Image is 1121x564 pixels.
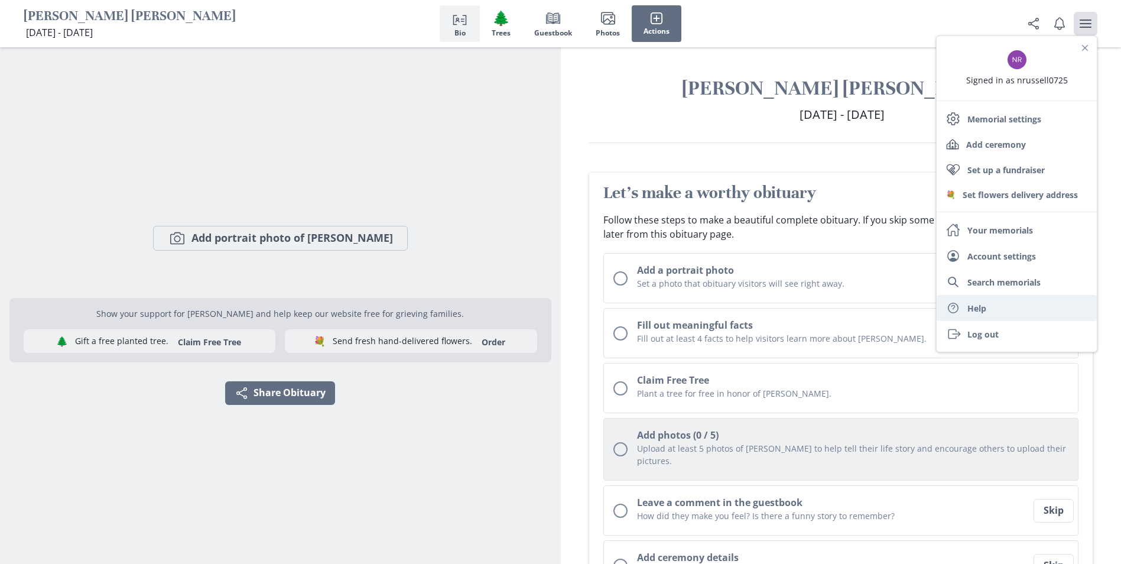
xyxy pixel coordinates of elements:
[632,5,681,42] button: Actions
[1008,50,1026,69] img: Avatar
[603,485,1079,536] button: Leave a comment in the guestbookHow did they make you feel? Is there a funny story to remember?
[613,504,628,518] div: Unchecked circle
[637,277,1069,290] p: Set a photo that obituary visitors will see right away.
[1078,41,1092,55] button: Close
[603,363,1079,413] button: Claim Free TreePlant a tree for free in honor of [PERSON_NAME].
[613,326,628,341] div: Unchecked circle
[24,307,537,320] p: Show your support for [PERSON_NAME] and help keep our website free for grieving families.
[603,213,1079,241] p: Follow these steps to make a beautiful complete obituary. If you skip some steps, you can always ...
[440,5,480,42] button: Bio
[637,428,1069,442] h2: Add photos (0 / 5)
[603,308,1079,358] button: Fill out meaningful factsFill out at least 4 facts to help visitors learn more about [PERSON_NAME].
[492,29,511,37] span: Trees
[492,9,510,27] span: Tree
[26,26,93,39] span: [DATE] - [DATE]
[637,263,1069,277] h2: Add a portrait photo
[644,27,670,35] span: Actions
[534,29,572,37] span: Guestbook
[637,387,1069,400] p: Plant a tree for free in honor of [PERSON_NAME].
[596,29,620,37] span: Photos
[637,332,1069,345] p: Fill out at least 4 facts to help visitors learn more about [PERSON_NAME].
[454,29,466,37] span: Bio
[314,334,326,348] span: flowers
[584,5,632,42] button: Photos
[225,381,335,405] button: Share Obituary
[1074,12,1097,35] button: user menu
[946,189,956,200] span: flowers
[1022,12,1045,35] button: Share Obituary
[603,182,1079,203] h2: Let's make a worthy obituary
[637,510,1031,522] p: How did they make you feel? Is there a funny story to remember?
[475,336,512,348] a: Order
[480,5,522,42] button: Trees
[966,74,1068,86] p: Signed in as nrussell0725
[800,106,885,122] span: [DATE] - [DATE]
[24,8,236,26] h1: [PERSON_NAME] [PERSON_NAME]
[333,335,472,347] p: Send fresh hand-delivered flowers.
[613,271,628,286] div: Unchecked circle
[603,253,1079,303] button: Add a portrait photoSet a photo that obituary visitors will see right away.
[637,373,1069,387] h2: Claim Free Tree
[1048,12,1071,35] button: Notifications
[522,5,584,42] button: Guestbook
[613,381,628,396] div: Unchecked circle
[603,418,1079,481] button: Add photos (0 / 5)Upload at least 5 photos of [PERSON_NAME] to help tell their life story and enc...
[1034,499,1074,523] button: Skip
[613,442,628,456] div: Unchecked circle
[637,495,1031,510] h2: Leave a comment in the guestbook
[637,318,1069,332] h2: Fill out meaningful facts
[153,226,408,251] button: Add portrait photo of [PERSON_NAME]
[589,76,1093,101] h1: [PERSON_NAME] [PERSON_NAME]
[171,336,248,348] button: Claim Free Tree
[637,442,1069,467] p: Upload at least 5 photos of [PERSON_NAME] to help tell their life story and encourage others to u...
